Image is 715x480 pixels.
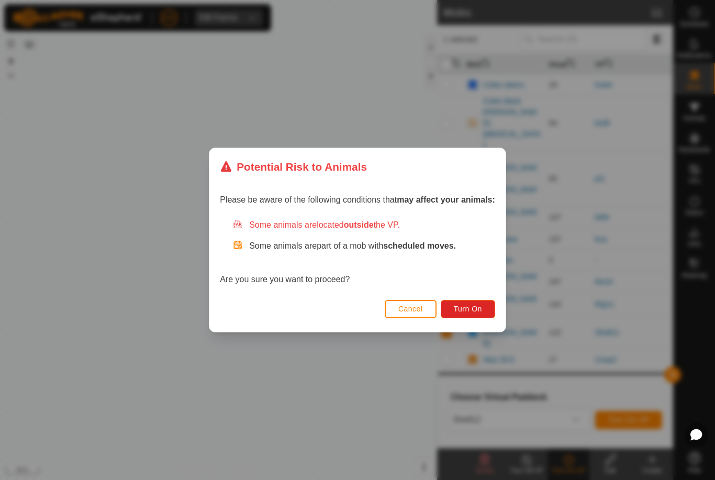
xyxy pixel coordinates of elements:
div: Are you sure you want to proceed? [220,219,495,286]
span: part of a mob with [317,241,456,250]
span: Turn On [454,305,482,313]
span: Please be aware of the following conditions that [220,195,495,204]
button: Turn On [441,300,495,318]
div: Potential Risk to Animals [220,159,367,175]
strong: outside [344,220,374,229]
span: located the VP. [317,220,400,229]
button: Cancel [385,300,437,318]
div: Some animals are [232,219,495,231]
strong: scheduled moves. [383,241,456,250]
strong: may affect your animals: [397,195,495,204]
p: Some animals are [249,240,495,252]
span: Cancel [398,305,423,313]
